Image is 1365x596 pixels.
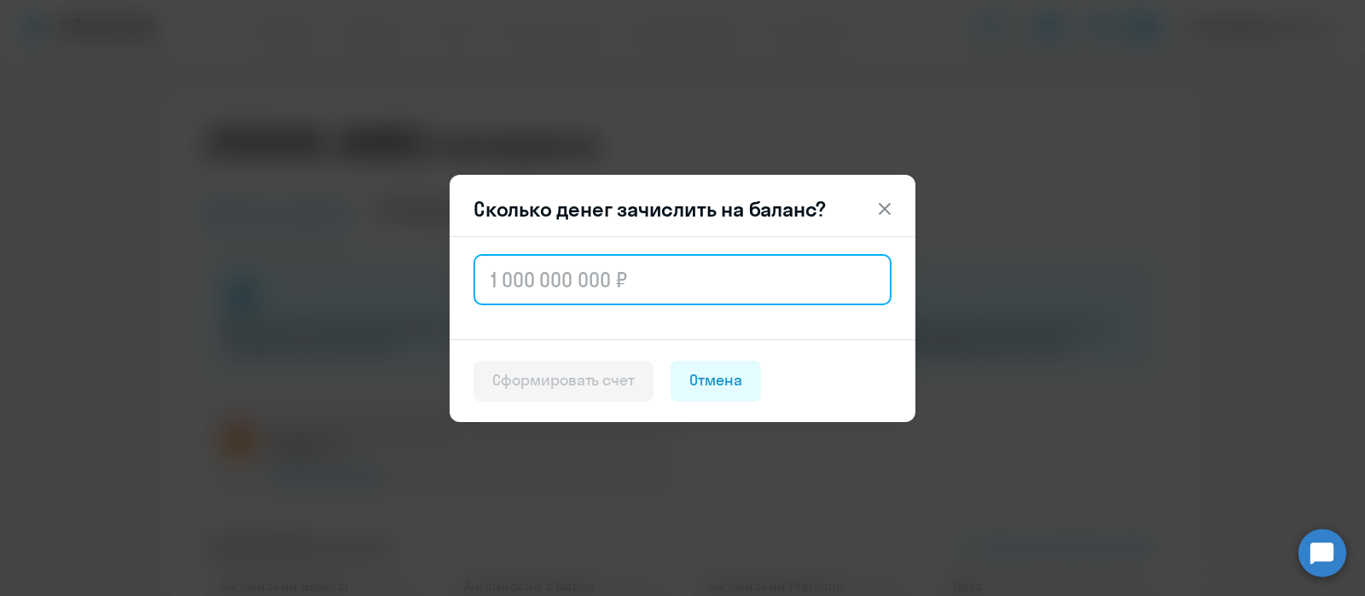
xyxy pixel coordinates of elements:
div: Сформировать счет [492,369,635,391]
header: Сколько денег зачислить на баланс? [450,195,915,223]
div: Отмена [689,369,742,391]
button: Отмена [671,361,761,402]
input: 1 000 000 000 ₽ [473,254,892,305]
button: Сформировать счет [473,361,653,402]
